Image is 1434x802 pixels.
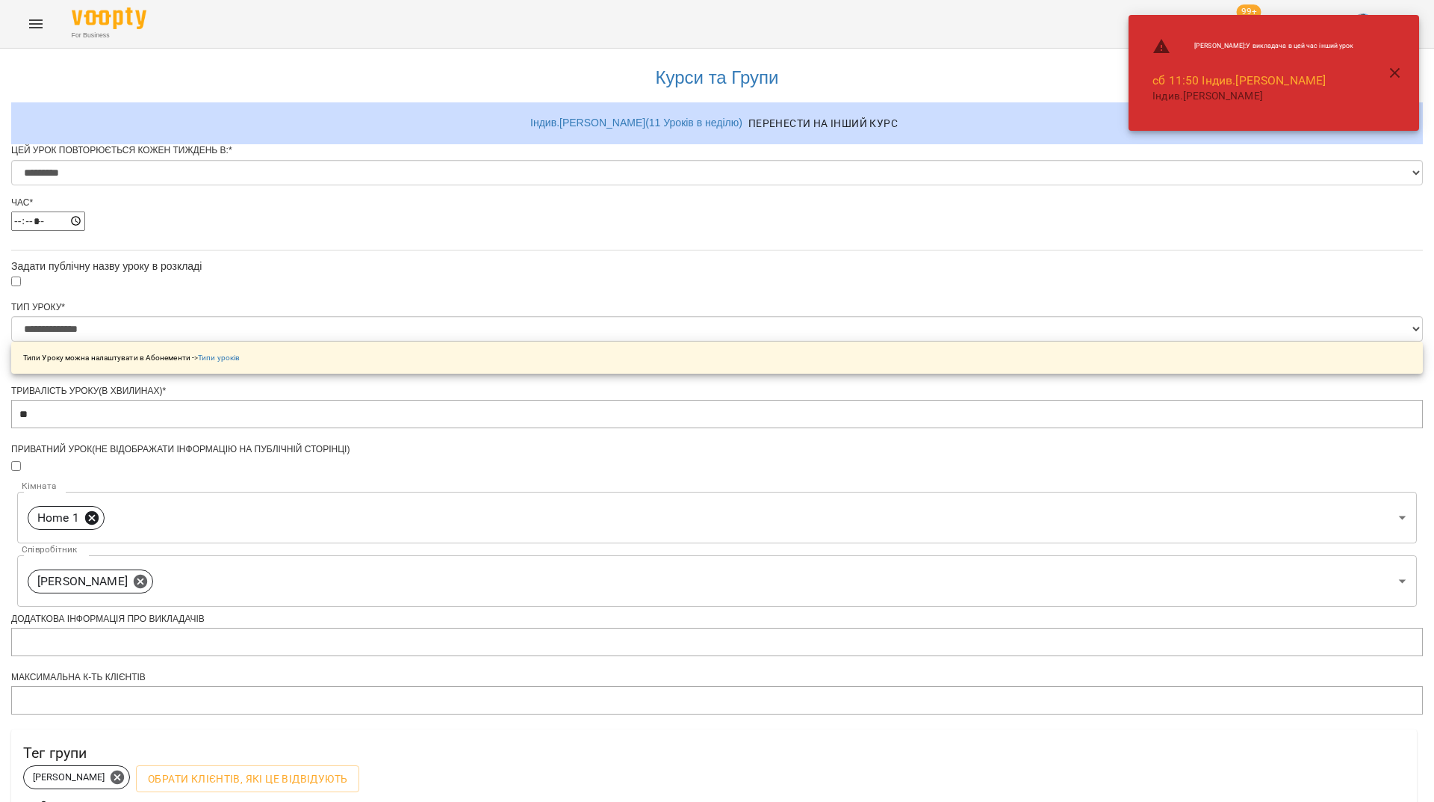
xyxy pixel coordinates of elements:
h6: Тег групи [23,741,1405,765]
div: Приватний урок(не відображати інформацію на публічній сторінці) [11,443,1423,456]
a: Типи уроків [198,354,240,362]
button: Menu [18,6,54,42]
h3: Курси та Групи [19,68,1415,87]
p: Home 1 [37,509,79,527]
div: Час [11,197,1423,209]
span: Перенести на інший курс [748,114,898,132]
p: [PERSON_NAME] [37,573,128,590]
a: Індив.[PERSON_NAME] ( 11 Уроків в неділю ) [530,117,742,129]
div: [PERSON_NAME] [17,555,1417,607]
div: Додаткова інформація про викладачів [11,613,1423,626]
div: Тип Уроку [11,301,1423,314]
span: [PERSON_NAME] [24,771,114,784]
div: Тривалість уроку(в хвилинах) [11,385,1423,398]
div: [PERSON_NAME] [23,765,130,789]
div: Home 1 [17,492,1417,543]
button: Обрати клієнтів, які це відвідують [136,765,359,792]
p: Індив.[PERSON_NAME] [1152,89,1353,104]
div: Максимальна к-ть клієнтів [11,671,1423,684]
a: сб 11:50 Індив.[PERSON_NAME] [1152,73,1326,87]
img: Voopty Logo [72,7,146,29]
div: [PERSON_NAME] [28,570,153,593]
li: [PERSON_NAME] : У викладача в цей час інший урок [1140,31,1365,61]
span: 99+ [1237,4,1261,19]
button: Перенести на інший курс [742,110,904,137]
div: Задати публічну назву уроку в розкладі [11,259,1423,274]
span: For Business [72,31,146,40]
div: Цей урок повторюється кожен тиждень в: [11,144,1423,157]
div: Home 1 [28,506,105,530]
span: Обрати клієнтів, які це відвідують [148,770,347,788]
p: Типи Уроку можна налаштувати в Абонементи -> [23,352,240,363]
